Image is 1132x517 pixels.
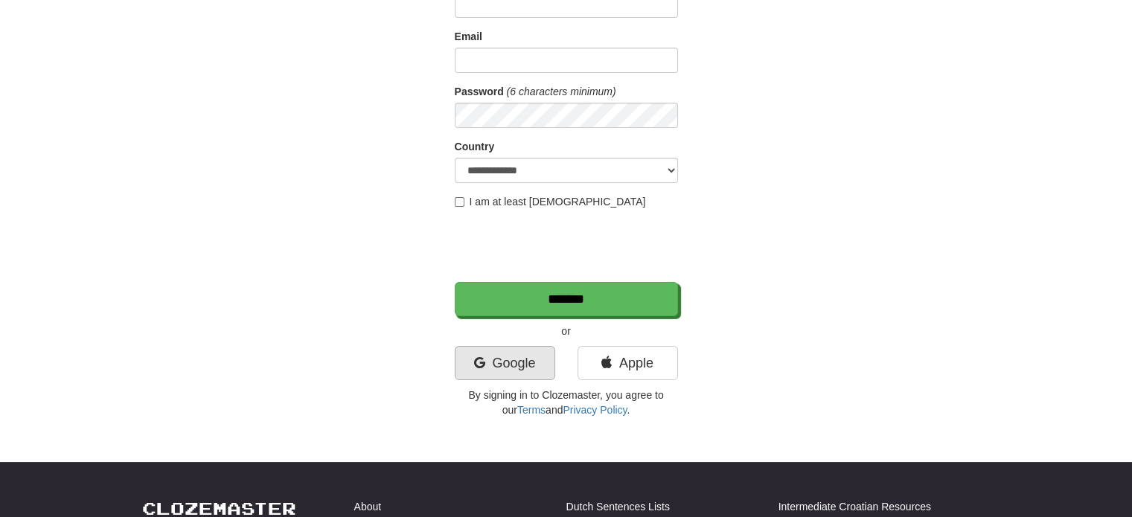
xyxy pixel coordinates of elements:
[455,216,681,274] iframe: reCAPTCHA
[455,346,555,380] a: Google
[455,139,495,154] label: Country
[578,346,678,380] a: Apple
[455,197,464,207] input: I am at least [DEMOGRAPHIC_DATA]
[455,84,504,99] label: Password
[455,194,646,209] label: I am at least [DEMOGRAPHIC_DATA]
[354,499,382,514] a: About
[563,404,627,416] a: Privacy Policy
[778,499,931,514] a: Intermediate Croatian Resources
[455,388,678,417] p: By signing in to Clozemaster, you agree to our and .
[455,324,678,338] p: or
[517,404,546,416] a: Terms
[507,86,616,97] em: (6 characters minimum)
[566,499,670,514] a: Dutch Sentences Lists
[455,29,482,44] label: Email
